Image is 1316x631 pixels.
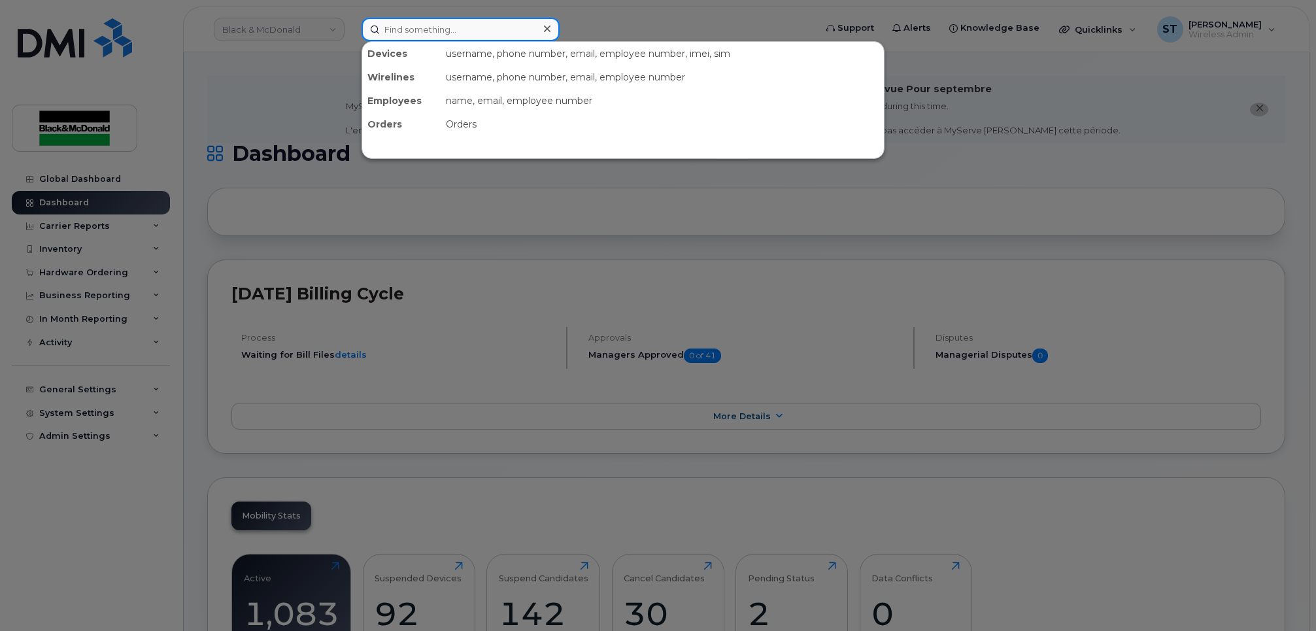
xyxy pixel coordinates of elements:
[441,65,884,89] div: username, phone number, email, employee number
[362,89,441,112] div: Employees
[362,42,441,65] div: Devices
[362,112,441,136] div: Orders
[362,65,441,89] div: Wirelines
[441,89,884,112] div: name, email, employee number
[441,42,884,65] div: username, phone number, email, employee number, imei, sim
[441,112,884,136] div: Orders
